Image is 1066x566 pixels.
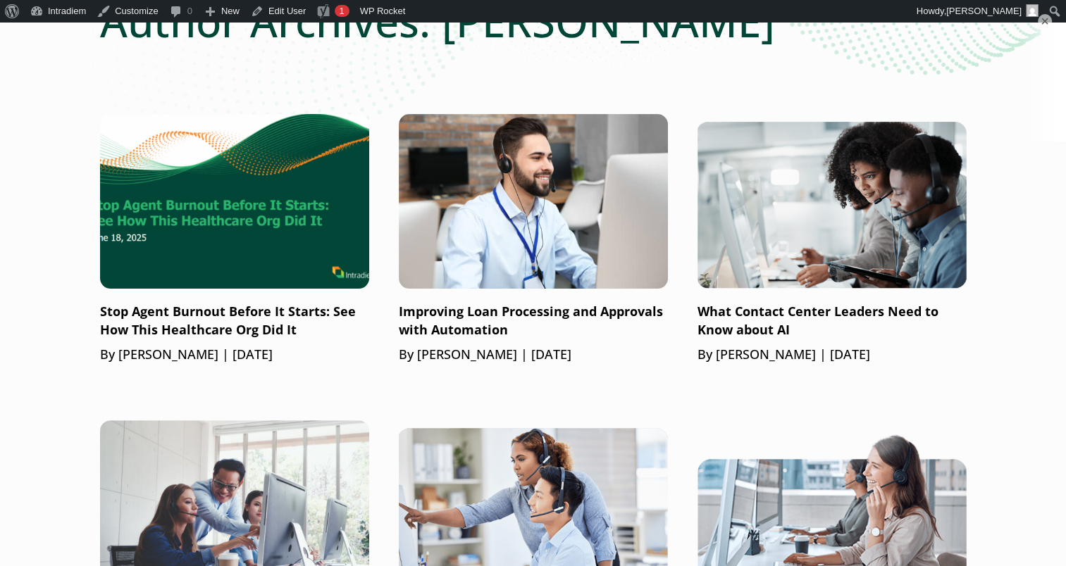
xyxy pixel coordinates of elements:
[698,303,967,339] p: What Contact Center Leaders Need to Know about AI
[1038,14,1052,28] button: ×
[100,114,369,364] a: Stop Agent Burnout Before It Starts: See How This Healthcare Org Did ItBy [PERSON_NAME] | [DATE]
[698,346,967,364] p: By [PERSON_NAME] | [DATE]
[100,346,369,364] p: By [PERSON_NAME] | [DATE]
[399,114,668,364] a: Improving Loan Processing and Approvals with AutomationBy [PERSON_NAME] | [DATE]
[399,346,668,364] p: By [PERSON_NAME] | [DATE]
[399,303,668,339] p: Improving Loan Processing and Approvals with Automation
[100,303,369,339] p: Stop Agent Burnout Before It Starts: See How This Healthcare Org Did It
[698,114,967,364] a: What Contact Center Leaders Need to Know about AIBy [PERSON_NAME] | [DATE]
